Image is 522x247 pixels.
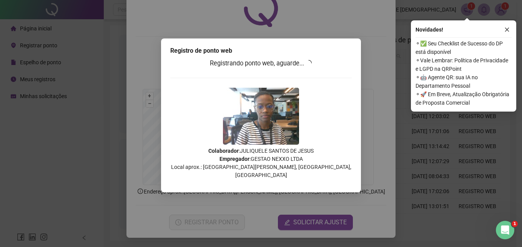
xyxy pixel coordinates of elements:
span: 1 [512,221,518,227]
span: ⚬ Vale Lembrar: Política de Privacidade e LGPD na QRPoint [416,56,512,73]
strong: Empregador [219,156,249,162]
span: Novidades ! [416,25,443,34]
img: 9k= [223,88,299,145]
iframe: Intercom live chat [496,221,514,239]
span: ⚬ 🤖 Agente QR: sua IA no Departamento Pessoal [416,73,512,90]
span: ⚬ ✅ Seu Checklist de Sucesso do DP está disponível [416,39,512,56]
strong: Colaborador [208,148,239,154]
div: Registro de ponto web [170,46,352,55]
span: ⚬ 🚀 Em Breve, Atualização Obrigatória de Proposta Comercial [416,90,512,107]
span: close [504,27,510,32]
h3: Registrando ponto web, aguarde... [170,58,352,68]
p: : JULIQUELE SANTOS DE JESUS : GESTAO NEXXO LTDA Local aprox.: [GEOGRAPHIC_DATA][PERSON_NAME], [GE... [170,147,352,179]
span: loading [306,60,312,66]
